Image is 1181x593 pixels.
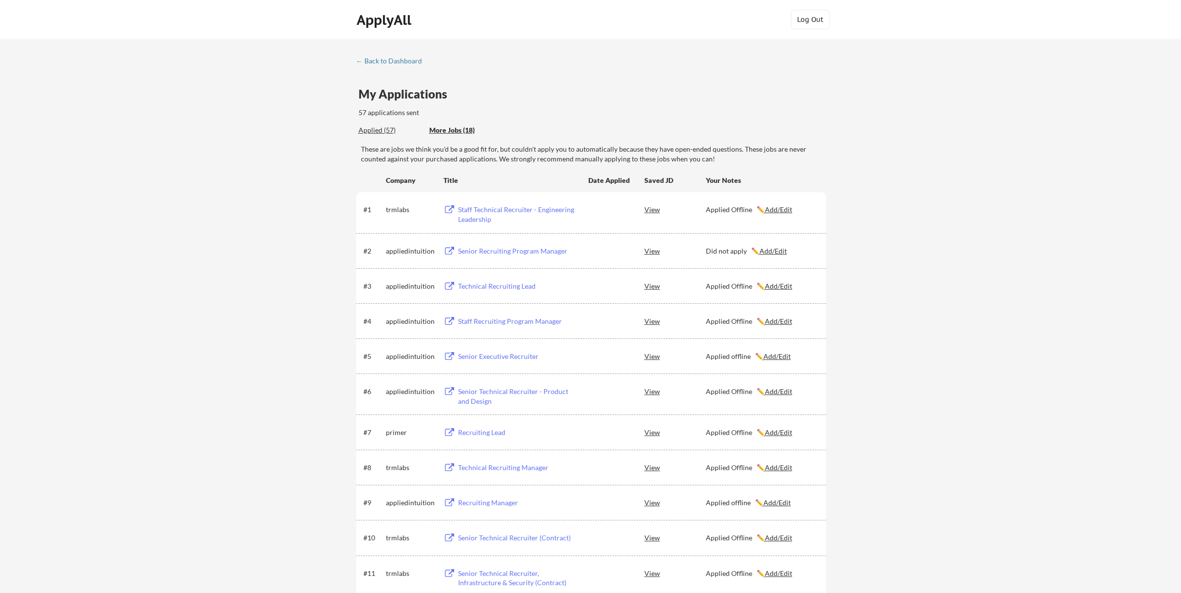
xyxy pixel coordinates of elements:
div: Senior Technical Recruiter - Product and Design [458,387,579,406]
u: Add/Edit [763,498,791,507]
div: Applied Offline ✏️ [706,569,817,578]
div: #8 [363,463,382,473]
div: appliedintuition [386,387,435,396]
div: appliedintuition [386,352,435,361]
div: Applied Offline ✏️ [706,281,817,291]
div: #4 [363,316,382,326]
u: Add/Edit [765,205,792,214]
div: #3 [363,281,382,291]
div: View [644,382,706,400]
div: ← Back to Dashboard [356,58,429,64]
div: These are jobs we think you'd be a good fit for, but couldn't apply you to automatically because ... [361,144,826,163]
div: trmlabs [386,533,435,543]
div: Senior Executive Recruiter [458,352,579,361]
div: #2 [363,246,382,256]
div: Applied (57) [359,125,422,135]
u: Add/Edit [765,282,792,290]
div: View [644,458,706,476]
div: These are all the jobs you've been applied to so far. [359,125,422,136]
div: appliedintuition [386,281,435,291]
div: Staff Technical Recruiter - Engineering Leadership [458,205,579,224]
div: Senior Technical Recruiter, Infrastructure & Security (Contract) [458,569,579,588]
div: #6 [363,387,382,396]
div: Technical Recruiting Lead [458,281,579,291]
div: Applied Offline ✏️ [706,316,817,326]
div: View [644,200,706,218]
div: trmlabs [386,463,435,473]
u: Add/Edit [765,569,792,577]
u: Add/Edit [765,317,792,325]
div: Applied Offline ✏️ [706,428,817,437]
u: Add/Edit [760,247,787,255]
div: Recruiting Lead [458,428,579,437]
button: Log Out [791,10,830,29]
div: Did not apply ✏️ [706,246,817,256]
div: #1 [363,205,382,215]
div: Applied Offline ✏️ [706,463,817,473]
div: trmlabs [386,569,435,578]
div: Company [386,176,435,185]
u: Add/Edit [765,534,792,542]
div: Title [443,176,579,185]
div: View [644,423,706,441]
div: These are job applications we think you'd be a good fit for, but couldn't apply you to automatica... [429,125,501,136]
div: Staff Recruiting Program Manager [458,316,579,326]
div: Applied Offline ✏️ [706,205,817,215]
div: #9 [363,498,382,508]
a: ← Back to Dashboard [356,57,429,67]
div: #10 [363,533,382,543]
div: Your Notes [706,176,817,185]
div: appliedintuition [386,316,435,326]
div: Technical Recruiting Manager [458,463,579,473]
div: appliedintuition [386,498,435,508]
div: View [644,312,706,330]
div: Applied Offline ✏️ [706,533,817,543]
div: View [644,529,706,546]
div: Senior Recruiting Program Manager [458,246,579,256]
div: More Jobs (18) [429,125,501,135]
div: Applied Offline ✏️ [706,387,817,396]
div: #5 [363,352,382,361]
div: View [644,277,706,295]
div: View [644,347,706,365]
div: View [644,564,706,582]
div: View [644,494,706,511]
u: Add/Edit [765,428,792,436]
div: Applied offline ✏️ [706,352,817,361]
div: View [644,242,706,259]
div: Recruiting Manager [458,498,579,508]
div: ApplyAll [357,12,414,28]
u: Add/Edit [765,387,792,395]
div: #7 [363,428,382,437]
div: Date Applied [588,176,631,185]
div: appliedintuition [386,246,435,256]
div: Senior Technical Recruiter (Contract) [458,533,579,543]
u: Add/Edit [765,463,792,472]
div: #11 [363,569,382,578]
u: Add/Edit [763,352,791,360]
div: 57 applications sent [359,108,547,118]
div: Saved JD [644,171,706,189]
div: My Applications [359,88,455,100]
div: primer [386,428,435,437]
div: Applied offline ✏️ [706,498,817,508]
div: trmlabs [386,205,435,215]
